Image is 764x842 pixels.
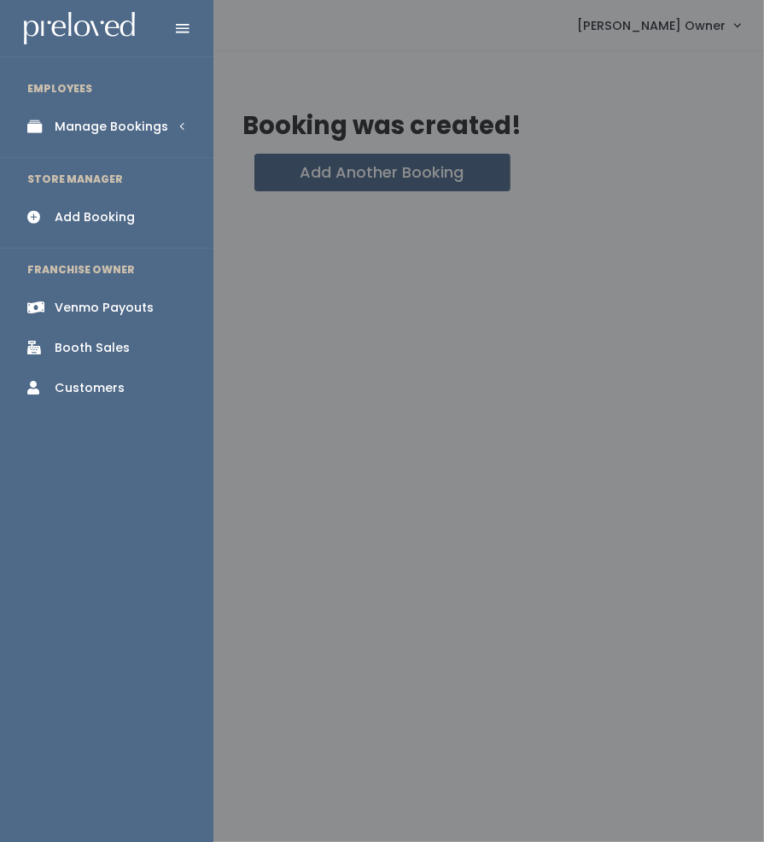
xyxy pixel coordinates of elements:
div: Customers [55,379,125,397]
div: Add Booking [55,208,135,226]
div: Venmo Payouts [55,299,154,317]
div: Manage Bookings [55,118,168,136]
img: preloved logo [24,12,135,45]
div: Booth Sales [55,339,130,357]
